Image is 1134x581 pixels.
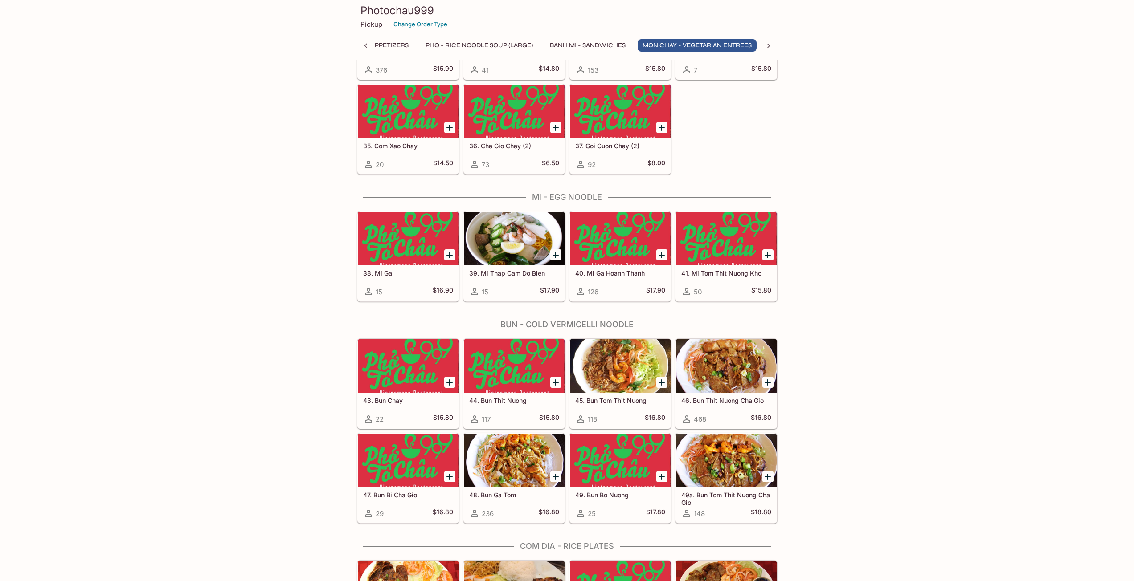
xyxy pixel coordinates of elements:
[588,66,598,74] span: 153
[376,160,384,169] span: 20
[482,66,489,74] span: 41
[647,159,665,170] h5: $8.00
[762,249,774,260] button: Add 41. Mi Tom Thit Nuong Kho
[338,39,413,52] button: Khai Vi - Appetizers
[542,159,559,170] h5: $6.50
[681,397,771,404] h5: 46. Bun Thit Nuong Cha Gio
[433,65,453,75] h5: $15.90
[444,122,455,133] button: Add 35. Com Xao Chay
[694,509,705,518] span: 148
[463,84,565,174] a: 36. Cha Gio Chay (2)73$6.50
[464,434,565,487] div: 48. Bun Ga Tom
[694,288,702,296] span: 50
[676,339,777,393] div: 46. Bun Thit Nuong Cha Gio
[762,471,774,482] button: Add 49a. Bun Tom Thit Nuong Cha Gio
[575,142,665,150] h5: 37. Goi Cuon Chay (2)
[569,211,671,301] a: 40. Mi Ga Hoanh Thanh126$17.90
[358,85,459,138] div: 35. Com Xao Chay
[675,211,777,301] a: 41. Mi Tom Thit Nuong Kho50$15.80
[550,249,561,260] button: Add 39. Mi Thap Cam Do Bien
[545,39,630,52] button: Banh Mi - Sandwiches
[357,192,778,202] h4: Mi - Egg Noodle
[360,20,382,28] p: Pickup
[540,286,559,297] h5: $17.90
[376,288,382,296] span: 15
[575,269,665,277] h5: 40. Mi Ga Hoanh Thanh
[376,66,387,74] span: 376
[433,286,453,297] h5: $16.90
[550,377,561,388] button: Add 44. Bun Thit Nuong
[357,320,778,329] h4: Bun - Cold Vermicelli Noodle
[570,339,671,393] div: 45. Bun Tom Thit Nuong
[469,397,559,404] h5: 44. Bun Thit Nuong
[646,286,665,297] h5: $17.90
[569,84,671,174] a: 37. Goi Cuon Chay (2)92$8.00
[469,269,559,277] h5: 39. Mi Thap Cam Do Bien
[357,541,778,551] h4: Com Dia - Rice Plates
[675,339,777,429] a: 46. Bun Thit Nuong Cha Gio468$16.80
[358,434,459,487] div: 47. Bun Bi Cha Gio
[482,160,489,169] span: 73
[539,414,559,424] h5: $15.80
[464,339,565,393] div: 44. Bun Thit Nuong
[656,471,667,482] button: Add 49. Bun Bo Nuong
[588,288,598,296] span: 126
[444,377,455,388] button: Add 43. Bun Chay
[444,471,455,482] button: Add 47. Bun Bi Cha Gio
[360,4,774,17] h3: Photochau999
[569,433,671,523] a: 49. Bun Bo Nuong25$17.80
[464,212,565,265] div: 39. Mi Thap Cam Do Bien
[588,160,596,169] span: 92
[357,211,459,301] a: 38. Mi Ga15$16.90
[376,509,384,518] span: 29
[357,433,459,523] a: 47. Bun Bi Cha Gio29$16.80
[433,414,453,424] h5: $15.80
[444,249,455,260] button: Add 38. Mi Ga
[575,397,665,404] h5: 45. Bun Tom Thit Nuong
[363,397,453,404] h5: 43. Bun Chay
[482,415,491,423] span: 117
[646,508,665,519] h5: $17.80
[539,508,559,519] h5: $16.80
[357,84,459,174] a: 35. Com Xao Chay20$14.50
[469,142,559,150] h5: 36. Cha Gio Chay (2)
[675,433,777,523] a: 49a. Bun Tom Thit Nuong Cha Gio148$18.80
[694,415,706,423] span: 468
[645,65,665,75] h5: $15.80
[389,17,451,31] button: Change Order Type
[433,508,453,519] h5: $16.80
[676,212,777,265] div: 41. Mi Tom Thit Nuong Kho
[588,509,596,518] span: 25
[376,415,384,423] span: 22
[751,414,771,424] h5: $16.80
[464,85,565,138] div: 36. Cha Gio Chay (2)
[656,122,667,133] button: Add 37. Goi Cuon Chay (2)
[570,212,671,265] div: 40. Mi Ga Hoanh Thanh
[638,39,757,52] button: Mon Chay - Vegetarian Entrees
[363,269,453,277] h5: 38. Mi Ga
[463,211,565,301] a: 39. Mi Thap Cam Do Bien15$17.90
[694,66,697,74] span: 7
[570,434,671,487] div: 49. Bun Bo Nuong
[363,142,453,150] h5: 35. Com Xao Chay
[363,491,453,499] h5: 47. Bun Bi Cha Gio
[421,39,538,52] button: Pho - Rice Noodle Soup (Large)
[751,65,771,75] h5: $15.80
[569,339,671,429] a: 45. Bun Tom Thit Nuong118$16.80
[469,491,559,499] h5: 48. Bun Ga Tom
[482,509,494,518] span: 236
[550,122,561,133] button: Add 36. Cha Gio Chay (2)
[433,159,453,170] h5: $14.50
[463,433,565,523] a: 48. Bun Ga Tom236$16.80
[550,471,561,482] button: Add 48. Bun Ga Tom
[358,212,459,265] div: 38. Mi Ga
[645,414,665,424] h5: $16.80
[751,286,771,297] h5: $15.80
[681,269,771,277] h5: 41. Mi Tom Thit Nuong Kho
[751,508,771,519] h5: $18.80
[463,339,565,429] a: 44. Bun Thit Nuong117$15.80
[588,415,597,423] span: 118
[676,434,777,487] div: 49a. Bun Tom Thit Nuong Cha Gio
[358,339,459,393] div: 43. Bun Chay
[656,249,667,260] button: Add 40. Mi Ga Hoanh Thanh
